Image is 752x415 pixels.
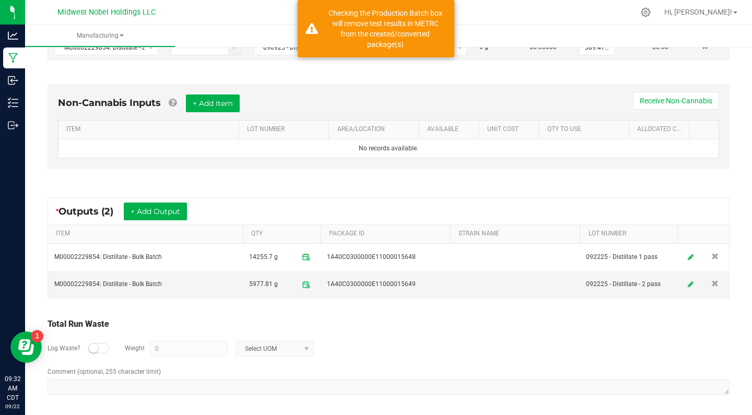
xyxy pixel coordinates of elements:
[8,53,18,63] inline-svg: Manufacturing
[249,248,278,265] span: 14255.7 g
[249,276,278,293] span: 5977.81 g
[247,125,325,134] a: LOT NUMBERSortable
[580,271,677,298] td: 092225 - Distillate - 2 pass
[124,203,187,220] button: + Add Output
[31,330,43,342] iframe: Resource center unread badge
[487,125,535,134] a: Unit CostSortable
[56,230,239,238] a: ITEMSortable
[686,230,725,238] a: Sortable
[58,97,161,109] span: Non-Cannabis Inputs
[5,374,20,402] p: 09:32 AM CDT
[48,244,243,271] td: M00002229854: Distillate - Bulk Batch
[639,7,652,17] div: Manage settings
[10,331,42,363] iframe: Resource center
[58,139,719,158] td: No records available.
[327,252,416,262] span: 1A40C0300000E11000015648
[637,125,685,134] a: Allocated CostSortable
[251,230,316,238] a: QTYSortable
[459,230,576,238] a: STRAIN NAMESortable
[8,98,18,108] inline-svg: Inventory
[8,75,18,86] inline-svg: Inbound
[589,230,674,238] a: LOT NUMBERSortable
[48,343,80,353] label: Log Waste?
[329,230,446,238] a: PACKAGE IDSortable
[58,206,124,217] span: Outputs (2)
[25,25,175,47] a: Manufacturing
[125,343,145,353] label: Weight
[327,279,416,289] span: 1A40C0300000E11000015649
[186,94,240,112] button: + Add Item
[427,125,475,134] a: AVAILABLESortable
[697,125,715,134] a: Sortable
[57,8,156,17] span: Midwest Nobel Holdings LLC
[48,318,730,330] div: Total Run Waste
[298,276,314,293] span: Package timestamp is valid
[664,8,732,16] span: Hi, [PERSON_NAME]!
[169,97,177,109] a: Add Non-Cannabis items that were also consumed in the run (e.g. gloves and packaging); Also add N...
[25,31,175,40] span: Manufacturing
[324,8,446,50] div: Checking the Production Batch box will remove test results in METRC from the created/converted pa...
[547,125,625,134] a: QTY TO USESortable
[337,125,415,134] a: AREA/LOCATIONSortable
[298,248,314,265] span: Package timestamp is valid
[8,120,18,131] inline-svg: Outbound
[8,30,18,41] inline-svg: Analytics
[633,92,719,110] button: Receive Non-Cannabis
[580,244,677,271] td: 092225 - Distillate 1 pass
[48,367,161,376] label: Comment (optional, 255 character limit)
[48,271,243,298] td: M00002229854: Distillate - Bulk Batch
[5,402,20,410] p: 09/22
[66,125,234,134] a: ITEMSortable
